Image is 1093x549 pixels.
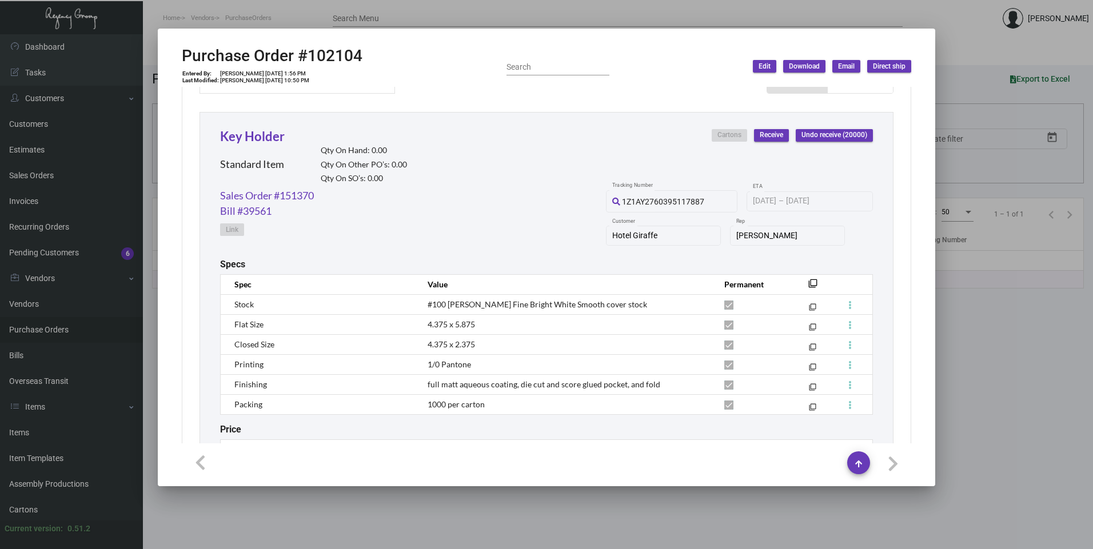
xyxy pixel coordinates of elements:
[789,62,820,71] span: Download
[220,158,284,171] h2: Standard Item
[754,129,789,142] button: Receive
[226,225,238,235] span: Link
[783,60,825,73] button: Download
[234,399,262,409] span: Packing
[717,130,741,140] span: Cartons
[753,60,776,73] button: Edit
[605,440,653,460] th: Discount
[234,359,264,369] span: Printing
[753,197,776,206] input: Start date
[809,326,816,333] mat-icon: filter_none
[234,379,267,389] span: Finishing
[182,46,362,66] h2: Purchase Order #102104
[808,282,817,291] mat-icon: filter_none
[67,523,90,535] div: 0.51.2
[801,130,867,140] span: Undo receive (20000)
[867,60,911,73] button: Direct ship
[220,70,310,77] td: [PERSON_NAME] [DATE] 1:56 PM
[221,440,317,460] th: Qty
[428,379,660,389] span: full matt aqueous coating, die cut and score glued pocket, and fold
[752,440,817,460] th: Qty Received
[699,440,752,460] th: Total
[221,274,416,294] th: Spec
[796,129,873,142] button: Undo receive (20000)
[220,223,244,236] button: Link
[234,339,274,349] span: Closed Size
[760,130,783,140] span: Receive
[416,274,713,294] th: Value
[220,188,314,203] a: Sales Order #151370
[182,77,220,84] td: Last Modified:
[817,440,872,460] th: Closed
[428,339,475,349] span: 4.375 x 2.375
[234,319,264,329] span: Flat Size
[622,197,704,206] span: 1Z1AY2760395117887
[809,386,816,393] mat-icon: filter_none
[428,399,485,409] span: 1000 per carton
[779,197,784,206] span: –
[220,77,310,84] td: [PERSON_NAME] [DATE] 10:50 PM
[182,70,220,77] td: Entered By:
[5,523,63,535] div: Current version:
[413,440,509,460] th: Rate
[838,62,855,71] span: Email
[786,197,841,206] input: End date
[220,424,241,435] h2: Price
[234,299,254,309] span: Stock
[428,359,471,369] span: 1/0 Pantone
[809,366,816,373] mat-icon: filter_none
[712,129,747,142] button: Cartons
[220,203,272,219] a: Bill #39561
[220,259,245,270] h2: Specs
[654,440,700,460] th: Add Fee
[321,146,407,155] h2: Qty On Hand: 0.00
[809,306,816,313] mat-icon: filter_none
[832,60,860,73] button: Email
[428,299,647,309] span: #100 [PERSON_NAME] Fine Bright White Smooth cover stock
[759,62,771,71] span: Edit
[809,346,816,353] mat-icon: filter_none
[317,440,413,460] th: Cartons
[220,129,285,144] a: Key Holder
[509,440,605,460] th: Amount
[809,406,816,413] mat-icon: filter_none
[713,274,791,294] th: Permanent
[428,319,475,329] span: 4.375 x 5.875
[321,160,407,170] h2: Qty On Other PO’s: 0.00
[873,62,905,71] span: Direct ship
[321,174,407,183] h2: Qty On SO’s: 0.00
